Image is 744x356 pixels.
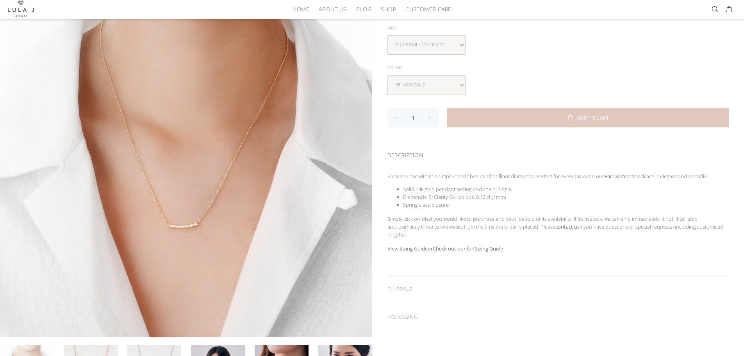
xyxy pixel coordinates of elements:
[293,6,309,12] span: HOME
[314,3,351,15] a: About Us
[577,116,609,120] span: ADD TO CART
[447,108,729,127] button: ADD TO CART
[387,245,503,252] strong: or
[387,275,729,303] div: SHIPPING
[403,185,729,193] li: Solid 14k gold pendant setting and chain, 1.5gm
[319,6,346,12] span: About Us
[351,3,376,15] a: Blog
[381,6,396,12] span: Shop
[433,245,503,252] a: Check out our full Sizing Guide
[387,172,729,180] p: Raise the bar with this simple classic beauty of brilliant diamonds. Perfect for everyday wear, o...
[403,201,729,209] li: Spring clasp closure
[555,223,580,230] a: contact us
[604,173,635,180] strong: Bar Diamond
[387,303,729,331] div: PACKAGING
[387,22,729,32] div: Size:
[405,6,451,12] span: Customer Care
[376,3,401,15] a: Shop
[387,215,729,238] p: Simply click on what you would like to purchase and you’ll be told of its availability. If it’s i...
[288,3,314,15] a: HOME
[387,245,428,252] a: View Sizing Guide
[356,6,371,12] span: Blog
[387,141,729,166] div: DESCRIPTION
[387,63,729,73] div: Color:
[401,3,451,15] a: Customer Care
[403,193,729,201] li: Diamonds: SI Clarity G-H colour, 0.12 ct (1mm)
